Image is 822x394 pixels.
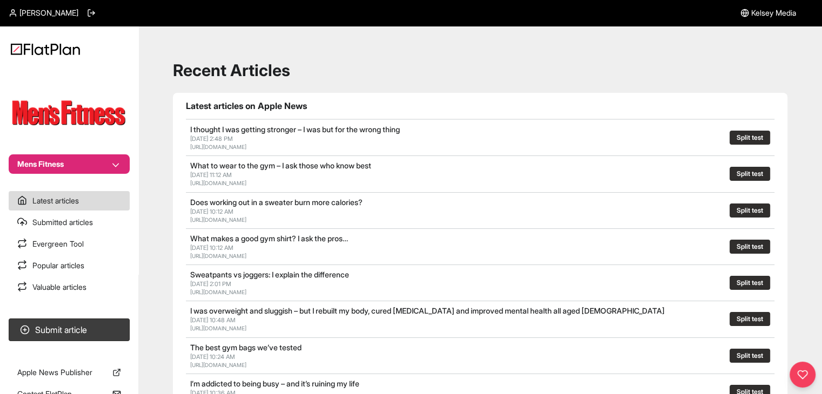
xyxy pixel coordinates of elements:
a: Sweatpants vs joggers: I explain the difference [190,270,349,279]
button: Split test [730,167,770,181]
h1: Latest articles on Apple News [186,99,774,112]
button: Submit article [9,318,130,341]
a: [URL][DOMAIN_NAME] [190,144,246,150]
a: [URL][DOMAIN_NAME] [190,362,246,368]
img: Publication Logo [9,95,130,133]
a: I thought I was getting stronger – I was but for the wrong thing [190,125,400,134]
span: [DATE] 11:12 AM [190,171,232,179]
a: I’m addicted to being busy – and it’s ruining my life [190,379,359,388]
button: Mens Fitness [9,154,130,174]
a: Valuable articles [9,277,130,297]
a: The best gym bags we’ve tested [190,343,302,352]
a: Evergreen Tool [9,234,130,254]
a: [URL][DOMAIN_NAME] [190,289,246,295]
button: Split test [730,240,770,254]
button: Split test [730,349,770,363]
a: [URL][DOMAIN_NAME] [190,325,246,331]
a: Latest articles [9,191,130,210]
a: Apple News Publisher [9,363,130,382]
a: Does working out in a sweater burn more calories? [190,198,363,207]
span: Kelsey Media [751,8,796,18]
a: [PERSON_NAME] [9,8,78,18]
a: [URL][DOMAIN_NAME] [190,253,246,259]
button: Split test [730,203,770,218]
span: [DATE] 2:01 PM [190,280,231,288]
span: [DATE] 10:12 AM [190,208,233,215]
span: [DATE] 2:48 PM [190,135,233,142]
button: Split test [730,312,770,326]
a: What to wear to the gym – I ask those who know best [190,161,371,170]
a: [URL][DOMAIN_NAME] [190,180,246,186]
a: Submitted articles [9,213,130,232]
span: [DATE] 10:12 AM [190,244,233,252]
span: [DATE] 10:24 AM [190,353,235,361]
a: [URL][DOMAIN_NAME] [190,216,246,223]
h1: Recent Articles [173,60,787,80]
a: What makes a good gym shirt? I ask the pros… [190,234,348,243]
span: [PERSON_NAME] [19,8,78,18]
button: Split test [730,131,770,145]
button: Split test [730,276,770,290]
a: I was overweight and sluggish – but I rebuilt my body, cured [MEDICAL_DATA] and improved mental h... [190,306,665,315]
span: [DATE] 10:48 AM [190,316,236,324]
a: Popular articles [9,256,130,275]
img: Logo [11,43,80,55]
